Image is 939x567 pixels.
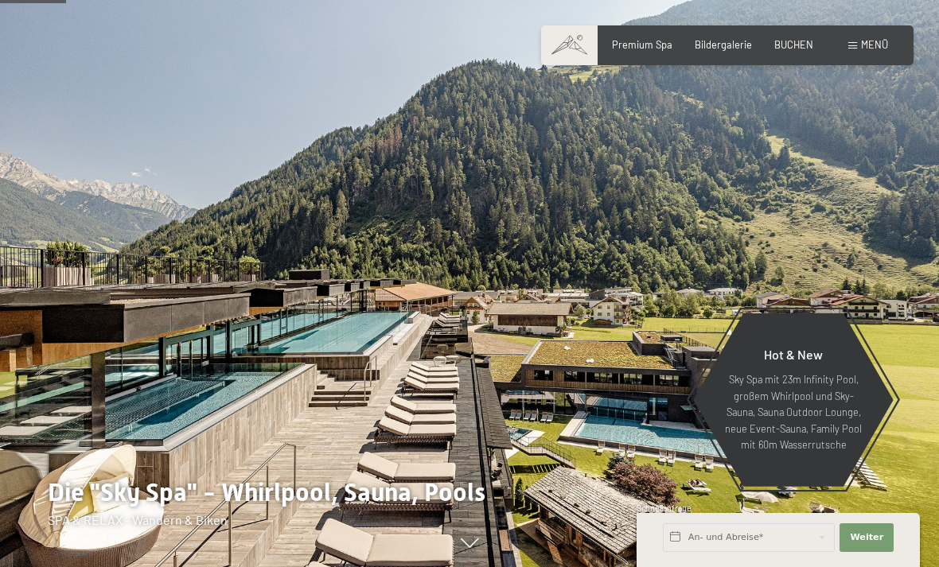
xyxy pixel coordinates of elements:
p: Sky Spa mit 23m Infinity Pool, großem Whirlpool und Sky-Sauna, Sauna Outdoor Lounge, neue Event-S... [724,371,863,452]
span: Schnellanfrage [637,503,692,513]
span: Weiter [850,531,883,544]
button: Weiter [840,523,894,552]
a: Premium Spa [612,38,672,51]
span: Hot & New [764,347,823,362]
a: Bildergalerie [695,38,752,51]
a: Hot & New Sky Spa mit 23m Infinity Pool, großem Whirlpool und Sky-Sauna, Sauna Outdoor Lounge, ne... [692,313,894,487]
span: Menü [861,38,888,51]
a: BUCHEN [774,38,813,51]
